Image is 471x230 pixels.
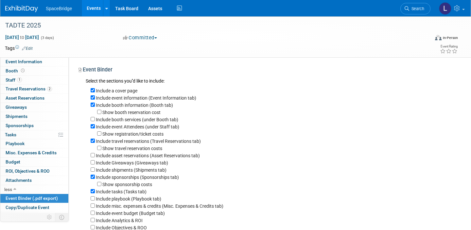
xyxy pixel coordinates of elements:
div: TADTE 2025 [3,20,419,31]
button: Committed [121,34,160,41]
span: ROI, Objectives & ROO [6,168,49,174]
label: Show travel reservation costs [102,146,162,151]
td: Personalize Event Tab Strip [44,213,55,221]
div: Event Format [391,34,458,44]
label: Include misc. expenses & credits (Misc. Expenses & Credits tab) [96,203,223,209]
label: Include event budget (Budget tab) [96,211,165,216]
label: Include event Attendees (under Staff tab) [96,124,179,129]
span: Misc. Expenses & Credits [6,150,57,155]
a: Sponsorships [0,121,68,130]
span: Booth not reserved yet [20,68,26,73]
span: Budget [6,159,20,164]
img: Laura Guerra [439,2,451,15]
span: Giveaways [6,105,27,110]
a: Shipments [0,112,68,121]
a: less [0,185,68,194]
a: ROI, Objectives & ROO [0,167,68,176]
label: Include booth services (under Booth tab) [96,117,178,122]
span: Staff [6,77,22,83]
label: Include a cover page [96,88,137,93]
span: Travel Reservations [6,86,52,91]
span: less [4,187,12,192]
span: Event Binder (.pdf export) [6,196,58,201]
span: Copy/Duplicate Event [6,205,49,210]
span: Attachments [6,178,32,183]
div: In-Person [443,35,458,40]
img: Format-Inperson.png [435,35,442,40]
label: Include playbook (Playbook tab) [96,196,161,201]
a: Misc. Expenses & Credits [0,148,68,157]
a: Giveaways [0,103,68,112]
label: Include Analytics & ROI [96,218,143,223]
a: Search [400,3,430,14]
td: Tags [5,45,33,51]
label: Include travel reservations (Travel Reservations tab) [96,139,201,144]
div: Event Binder [78,66,453,76]
span: 2 [47,86,52,91]
a: Tasks [0,130,68,139]
label: Include shipments (Shipments tab) [96,167,166,173]
label: Show sponsorship costs [102,182,152,187]
a: Staff1 [0,76,68,85]
a: Booth [0,67,68,75]
span: Playbook [6,141,25,146]
span: Event Information [6,59,42,64]
span: Booth [6,68,26,73]
img: ExhibitDay [5,6,38,12]
a: Copy/Duplicate Event [0,203,68,212]
span: to [19,35,25,40]
label: Show registration/ticket costs [102,131,164,137]
span: Sponsorships [6,123,34,128]
span: 1 [17,77,22,82]
span: Tasks [5,132,16,137]
span: Shipments [6,114,27,119]
span: Asset Reservations [6,95,44,101]
label: Include tasks (Tasks tab) [96,189,147,194]
td: Toggle Event Tabs [55,213,69,221]
span: (3 days) [40,36,54,40]
label: Include asset reservations (Asset Reservations tab) [96,153,200,158]
label: Include booth information (Booth tab) [96,103,173,108]
div: Select the sections you''d like to include: [86,78,453,85]
label: Show booth reservation cost [102,110,161,115]
span: [DATE] [DATE] [5,34,39,40]
a: Event Information [0,57,68,66]
span: Search [409,6,424,11]
label: Include Giveaways (Giveaways tab) [96,160,168,165]
a: Event Binder (.pdf export) [0,194,68,203]
a: Asset Reservations [0,94,68,103]
div: Event Rating [440,45,458,48]
a: Playbook [0,139,68,148]
a: Attachments [0,176,68,185]
span: SpaceBridge [46,6,72,11]
a: Budget [0,158,68,166]
label: Include sponsorships (Sponsorships tab) [96,175,179,180]
label: Include event information (Event Information tab) [96,95,196,101]
a: Edit [22,46,33,51]
a: Travel Reservations2 [0,85,68,93]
